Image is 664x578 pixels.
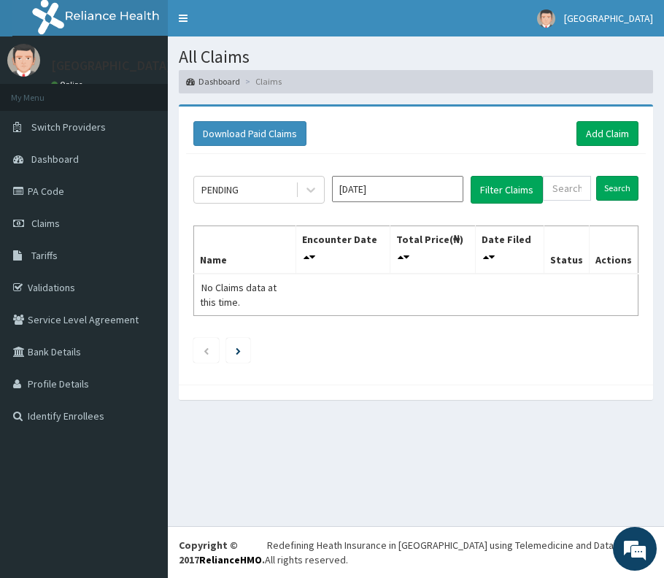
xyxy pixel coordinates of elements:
input: Search [596,176,638,201]
li: Claims [242,75,282,88]
span: Tariffs [31,249,58,262]
th: Date Filed [475,226,544,274]
span: Dashboard [31,153,79,166]
a: Add Claim [576,121,638,146]
span: [GEOGRAPHIC_DATA] [564,12,653,25]
footer: All rights reserved. [168,526,664,578]
span: Switch Providers [31,120,106,134]
span: Claims [31,217,60,230]
img: User Image [7,44,40,77]
p: [GEOGRAPHIC_DATA] [51,59,171,72]
a: Next page [236,344,241,357]
div: Redefining Heath Insurance in [GEOGRAPHIC_DATA] using Telemedicine and Data Science! [267,538,653,552]
input: Search by HMO ID [543,176,591,201]
th: Status [544,226,589,274]
a: Previous page [203,344,209,357]
strong: Copyright © 2017 . [179,539,265,566]
th: Encounter Date [296,226,390,274]
h1: All Claims [179,47,653,66]
th: Name [194,226,296,274]
th: Total Price(₦) [390,226,475,274]
a: Online [51,80,86,90]
a: RelianceHMO [199,553,262,566]
button: Filter Claims [471,176,543,204]
a: Dashboard [186,75,240,88]
img: User Image [537,9,555,28]
th: Actions [589,226,638,274]
button: Download Paid Claims [193,121,306,146]
div: PENDING [201,182,239,197]
span: No Claims data at this time. [200,281,277,309]
input: Select Month and Year [332,176,463,202]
